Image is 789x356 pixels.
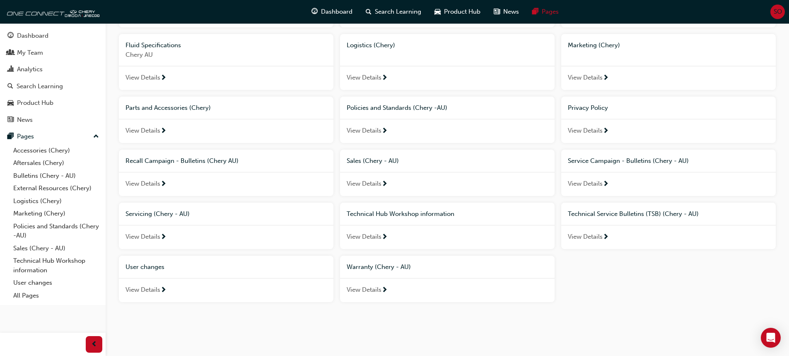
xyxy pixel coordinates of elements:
[347,104,447,111] span: Policies and Standards (Chery -AU)
[3,129,102,144] button: Pages
[340,256,555,302] a: Warranty (Chery - AU)View Details
[17,132,34,141] div: Pages
[119,34,333,90] a: Fluid SpecificationsChery AUView Details
[10,276,102,289] a: User changes
[7,66,14,73] span: chart-icon
[160,128,166,135] span: next-icon
[761,328,781,348] div: Open Intercom Messenger
[7,49,14,57] span: people-icon
[125,285,160,295] span: View Details
[17,82,63,91] div: Search Learning
[7,99,14,107] span: car-icon
[125,263,164,271] span: User changes
[3,95,102,111] a: Product Hub
[561,203,776,249] a: Technical Service Bulletins (TSB) (Chery - AU)View Details
[10,220,102,242] a: Policies and Standards (Chery -AU)
[10,144,102,157] a: Accessories (Chery)
[10,254,102,276] a: Technical Hub Workshop information
[347,157,399,165] span: Sales (Chery - AU)
[561,150,776,196] a: Service Campaign - Bulletins (Chery - AU)View Details
[160,234,166,241] span: next-icon
[340,34,555,90] a: Logistics (Chery)View Details
[7,83,13,90] span: search-icon
[125,50,327,60] span: Chery AU
[568,126,603,136] span: View Details
[3,79,102,94] a: Search Learning
[305,3,359,20] a: guage-iconDashboard
[568,210,699,218] span: Technical Service Bulletins (TSB) (Chery - AU)
[17,98,53,108] div: Product Hub
[93,131,99,142] span: up-icon
[347,263,411,271] span: Warranty (Chery - AU)
[119,97,333,143] a: Parts and Accessories (Chery)View Details
[10,242,102,255] a: Sales (Chery - AU)
[347,285,381,295] span: View Details
[321,7,352,17] span: Dashboard
[366,7,372,17] span: search-icon
[160,181,166,188] span: next-icon
[359,3,428,20] a: search-iconSearch Learning
[568,179,603,189] span: View Details
[3,28,102,44] a: Dashboard
[3,27,102,129] button: DashboardMy TeamAnalyticsSearch LearningProduct HubNews
[381,181,388,188] span: next-icon
[568,73,603,82] span: View Details
[532,7,538,17] span: pages-icon
[160,287,166,294] span: next-icon
[7,32,14,40] span: guage-icon
[347,41,395,49] span: Logistics (Chery)
[487,3,526,20] a: news-iconNews
[160,75,166,82] span: next-icon
[125,157,239,165] span: Recall Campaign - Bulletins (Chery AU)
[119,256,333,302] a: User changesView Details
[381,234,388,241] span: next-icon
[381,128,388,135] span: next-icon
[542,7,559,17] span: Pages
[381,75,388,82] span: next-icon
[10,195,102,208] a: Logistics (Chery)
[125,179,160,189] span: View Details
[311,7,318,17] span: guage-icon
[568,41,620,49] span: Marketing (Chery)
[444,7,480,17] span: Product Hub
[125,41,181,49] span: Fluid Specifications
[17,31,48,41] div: Dashboard
[526,3,565,20] a: pages-iconPages
[125,210,190,218] span: Servicing (Chery - AU)
[340,150,555,196] a: Sales (Chery - AU)View Details
[770,5,785,19] button: SO
[503,7,519,17] span: News
[3,45,102,61] a: My Team
[347,232,381,242] span: View Details
[603,234,609,241] span: next-icon
[347,73,381,82] span: View Details
[494,7,500,17] span: news-icon
[125,232,160,242] span: View Details
[434,7,441,17] span: car-icon
[340,97,555,143] a: Policies and Standards (Chery -AU)View Details
[7,133,14,140] span: pages-icon
[568,157,689,165] span: Service Campaign - Bulletins (Chery - AU)
[347,210,454,218] span: Technical Hub Workshop information
[17,48,43,58] div: My Team
[125,104,211,111] span: Parts and Accessories (Chery)
[568,232,603,242] span: View Details
[774,7,782,17] span: SO
[3,112,102,128] a: News
[10,157,102,170] a: Aftersales (Chery)
[381,287,388,294] span: next-icon
[603,128,609,135] span: next-icon
[561,34,776,90] a: Marketing (Chery)View Details
[347,126,381,136] span: View Details
[125,73,160,82] span: View Details
[375,7,421,17] span: Search Learning
[561,97,776,143] a: Privacy PolicyView Details
[119,150,333,196] a: Recall Campaign - Bulletins (Chery AU)View Details
[4,3,99,20] img: oneconnect
[10,289,102,302] a: All Pages
[17,65,43,74] div: Analytics
[119,203,333,249] a: Servicing (Chery - AU)View Details
[347,179,381,189] span: View Details
[603,75,609,82] span: next-icon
